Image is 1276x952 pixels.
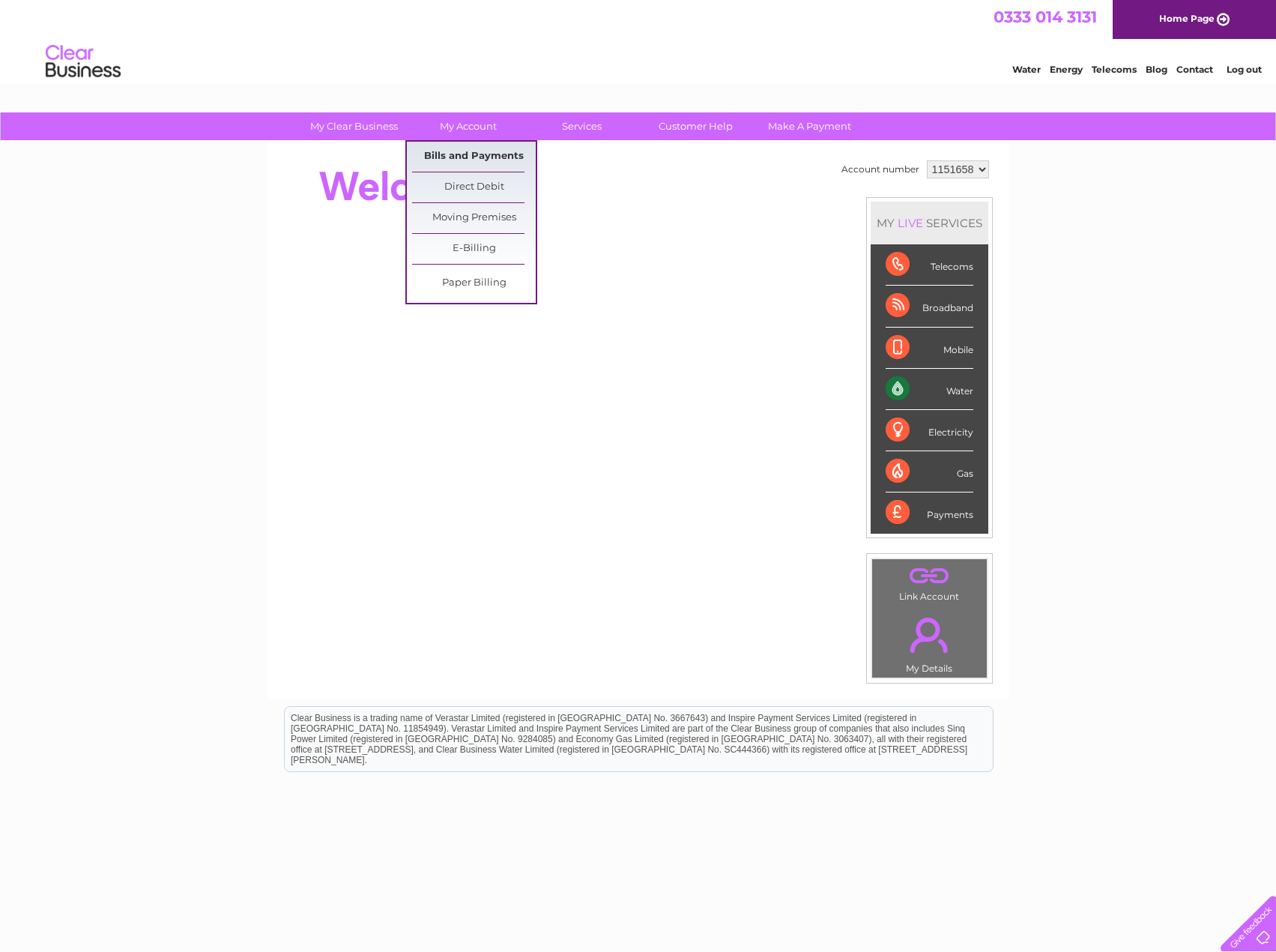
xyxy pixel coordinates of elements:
a: Services [520,112,644,140]
a: Customer Help [634,112,758,140]
a: Telecoms [1092,64,1137,75]
div: Payments [886,492,973,533]
div: Broadband [886,286,973,327]
a: Water [1012,64,1041,75]
div: MY SERVICES [871,202,988,244]
div: Electricity [886,410,973,451]
div: Water [886,369,973,410]
a: 0333 014 3131 [994,7,1097,26]
a: Make A Payment [748,112,871,140]
a: Energy [1050,64,1083,75]
div: Clear Business is a trading name of Verastar Limited (registered in [GEOGRAPHIC_DATA] No. 3667643... [285,8,993,73]
a: Moving Premises [412,203,536,233]
div: Mobile [886,328,973,369]
a: . [876,609,983,661]
td: My Details [871,605,988,678]
td: Link Account [871,558,988,606]
a: Direct Debit [412,172,536,202]
a: My Account [406,112,530,140]
img: logo.png [45,39,121,85]
a: . [876,563,983,589]
a: My Clear Business [292,112,416,140]
a: Contact [1176,64,1213,75]
div: Gas [886,451,973,492]
a: E-Billing [412,234,536,264]
a: Blog [1146,64,1167,75]
a: Bills and Payments [412,142,536,172]
a: Log out [1227,64,1262,75]
div: Telecoms [886,244,973,286]
a: Paper Billing [412,268,536,298]
div: LIVE [895,216,926,230]
td: Account number [838,157,923,182]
